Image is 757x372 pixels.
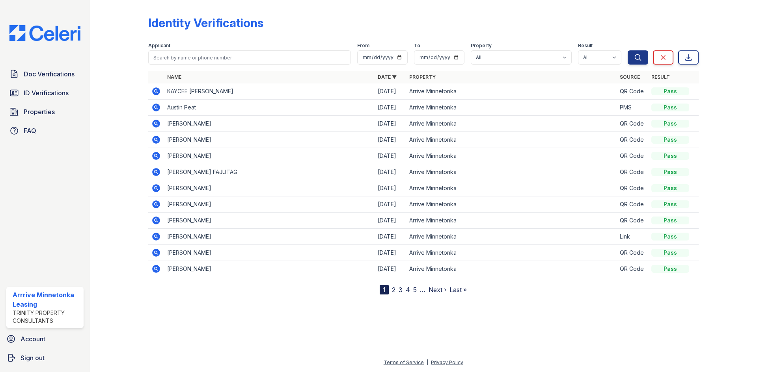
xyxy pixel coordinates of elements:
[617,164,648,180] td: QR Code
[3,350,87,366] a: Sign out
[406,245,617,261] td: Arrive Minnetonka
[164,164,375,180] td: [PERSON_NAME] FAJUTAG
[617,261,648,277] td: QR Code
[375,100,406,116] td: [DATE]
[21,353,45,363] span: Sign out
[399,286,403,294] a: 3
[427,359,428,365] div: |
[449,286,467,294] a: Last »
[617,148,648,164] td: QR Code
[164,261,375,277] td: [PERSON_NAME]
[471,43,492,49] label: Property
[617,180,648,196] td: QR Code
[148,16,263,30] div: Identity Verifications
[357,43,369,49] label: From
[651,87,689,95] div: Pass
[24,69,75,79] span: Doc Verifications
[406,180,617,196] td: Arrive Minnetonka
[375,261,406,277] td: [DATE]
[164,100,375,116] td: Austin Peat
[617,213,648,229] td: QR Code
[617,196,648,213] td: QR Code
[164,213,375,229] td: [PERSON_NAME]
[406,286,410,294] a: 4
[620,74,640,80] a: Source
[164,83,375,100] td: KAYCEE [PERSON_NAME]
[3,331,87,347] a: Account
[148,43,170,49] label: Applicant
[375,116,406,132] td: [DATE]
[392,286,395,294] a: 2
[651,168,689,176] div: Pass
[578,43,593,49] label: Result
[164,229,375,245] td: [PERSON_NAME]
[429,286,446,294] a: Next ›
[164,180,375,196] td: [PERSON_NAME]
[24,126,36,135] span: FAQ
[375,180,406,196] td: [DATE]
[413,286,417,294] a: 5
[21,334,45,344] span: Account
[651,265,689,273] div: Pass
[164,132,375,148] td: [PERSON_NAME]
[617,132,648,148] td: QR Code
[164,245,375,261] td: [PERSON_NAME]
[406,213,617,229] td: Arrive Minnetonka
[651,152,689,160] div: Pass
[375,83,406,100] td: [DATE]
[617,100,648,116] td: PMS
[3,25,87,41] img: CE_Logo_Blue-a8612792a0a2168367f1c8372b55b34899dd931a85d93a1a3d3e32e68fde9ad4.png
[406,164,617,180] td: Arrive Minnetonka
[375,213,406,229] td: [DATE]
[406,83,617,100] td: Arrive Minnetonka
[380,285,389,294] div: 1
[375,132,406,148] td: [DATE]
[651,120,689,128] div: Pass
[378,74,397,80] a: Date ▼
[406,261,617,277] td: Arrive Minnetonka
[24,107,55,117] span: Properties
[406,132,617,148] td: Arrive Minnetonka
[375,164,406,180] td: [DATE]
[617,229,648,245] td: Link
[651,104,689,111] div: Pass
[406,100,617,116] td: Arrive Minnetonka
[431,359,463,365] a: Privacy Policy
[6,123,84,139] a: FAQ
[406,116,617,132] td: Arrive Minnetonka
[651,233,689,241] div: Pass
[24,88,69,98] span: ID Verifications
[409,74,436,80] a: Property
[375,148,406,164] td: [DATE]
[148,50,351,65] input: Search by name or phone number
[406,196,617,213] td: Arrive Minnetonka
[13,309,80,325] div: Trinity Property Consultants
[617,116,648,132] td: QR Code
[406,229,617,245] td: Arrive Minnetonka
[384,359,424,365] a: Terms of Service
[375,229,406,245] td: [DATE]
[651,217,689,224] div: Pass
[651,184,689,192] div: Pass
[164,116,375,132] td: [PERSON_NAME]
[420,285,425,294] span: …
[6,85,84,101] a: ID Verifications
[164,148,375,164] td: [PERSON_NAME]
[617,245,648,261] td: QR Code
[6,104,84,120] a: Properties
[651,74,670,80] a: Result
[651,249,689,257] div: Pass
[6,66,84,82] a: Doc Verifications
[414,43,420,49] label: To
[13,290,80,309] div: Arrrive Minnetonka Leasing
[617,83,648,100] td: QR Code
[375,196,406,213] td: [DATE]
[651,136,689,144] div: Pass
[375,245,406,261] td: [DATE]
[406,148,617,164] td: Arrive Minnetonka
[651,200,689,208] div: Pass
[164,196,375,213] td: [PERSON_NAME]
[167,74,181,80] a: Name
